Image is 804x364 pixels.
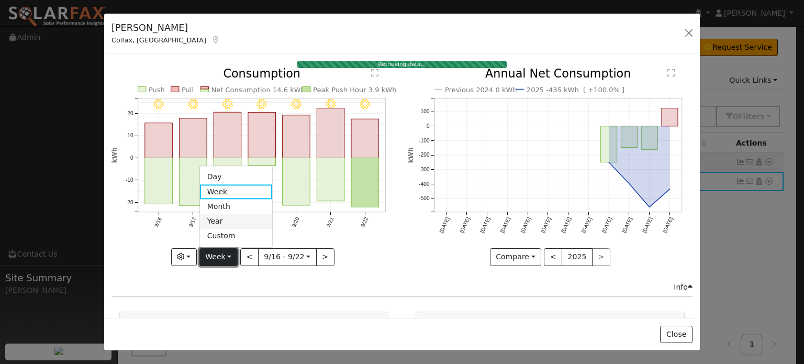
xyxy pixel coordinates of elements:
[662,108,678,126] rect: onclick=""
[419,138,430,144] text: -100
[419,167,430,173] text: -300
[326,99,336,109] i: 9/21 - Clear
[214,158,241,182] rect: onclick=""
[627,182,631,186] circle: onclick=""
[407,148,415,163] text: kWh
[667,69,675,78] text: 
[674,282,693,293] div: Info
[419,196,430,202] text: -500
[248,158,276,166] rect: onclick=""
[297,61,507,68] div: Retrieving data...
[126,200,133,205] text: -20
[283,115,310,158] rect: onclick=""
[351,158,379,207] rect: onclick=""
[485,67,631,81] text: Annual Net Consumption
[607,160,611,164] circle: onclick=""
[423,317,476,325] strong: Solar Details
[419,152,430,158] text: -200
[499,216,512,234] text: [DATE]
[149,86,165,94] text: Push
[372,69,379,78] text: 
[662,216,674,234] text: [DATE]
[660,326,692,344] button: Close
[145,158,173,204] rect: onclick=""
[317,108,345,158] rect: onclick=""
[188,216,197,228] text: 9/17
[316,248,334,266] button: >
[200,170,273,184] a: Day
[211,36,221,44] a: Map
[199,248,238,266] button: Week
[240,248,259,266] button: <
[258,248,317,266] button: 9/16 - 9/22
[479,216,492,234] text: [DATE]
[111,148,118,163] text: kWh
[527,86,624,94] text: 2025 -435 kWh [ +100.0% ]
[200,229,273,244] a: Custom
[360,216,369,228] text: 9/22
[445,86,517,94] text: Previous 2024 0 kWh
[214,113,241,158] rect: onclick=""
[291,216,300,228] text: 9/20
[600,126,617,162] rect: onclick=""
[224,67,301,81] text: Consumption
[200,214,273,229] a: Year
[188,99,198,109] i: 9/17 - Clear
[519,216,532,234] text: [DATE]
[317,158,345,201] rect: onclick=""
[360,99,371,109] i: 9/22 - Clear
[641,216,654,234] text: [DATE]
[459,216,471,234] text: [DATE]
[200,184,273,199] a: Week
[222,99,233,109] i: 9/18 - Clear
[153,216,163,228] text: 9/16
[180,158,207,206] rect: onclick=""
[601,216,613,234] text: [DATE]
[544,248,562,266] button: <
[426,124,429,129] text: 0
[560,216,573,234] text: [DATE]
[438,216,451,234] text: [DATE]
[326,216,335,228] text: 9/21
[540,216,552,234] text: [DATE]
[580,216,593,234] text: [DATE]
[127,317,184,325] strong: Utility Details
[126,178,133,183] text: -10
[248,113,276,158] rect: onclick=""
[111,36,206,44] span: Colfax, [GEOGRAPHIC_DATA]
[127,111,133,116] text: 20
[313,86,396,94] text: Peak Push Hour 3.9 kWh
[257,99,267,109] i: 9/19 - Clear
[291,99,301,109] i: 9/20 - Clear
[180,118,207,158] rect: onclick=""
[153,99,164,109] i: 9/16 - Clear
[419,181,430,187] text: -400
[420,109,429,115] text: 100
[667,187,672,192] circle: onclick=""
[621,126,637,148] rect: onclick=""
[200,200,273,214] a: Month
[562,248,593,266] button: 2025
[490,248,542,266] button: Compare
[647,205,652,209] circle: onclick=""
[111,21,220,35] h5: [PERSON_NAME]
[211,86,306,94] text: Net Consumption 14.6 kWh
[182,86,194,94] text: Pull
[127,133,133,139] text: 10
[283,158,310,206] rect: onclick=""
[641,126,657,150] rect: onclick=""
[145,123,173,158] rect: onclick=""
[130,155,133,161] text: 0
[621,216,633,234] text: [DATE]
[351,119,379,158] rect: onclick=""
